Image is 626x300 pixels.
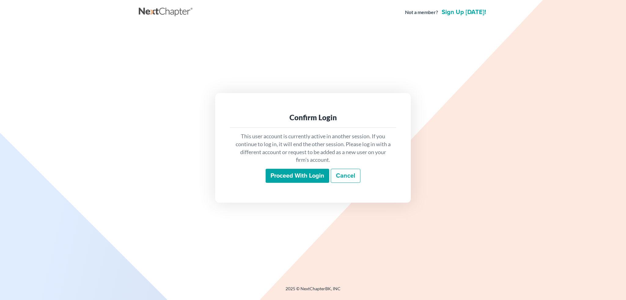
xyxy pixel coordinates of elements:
strong: Not a member? [405,9,438,16]
input: Proceed with login [266,169,329,183]
a: Cancel [331,169,360,183]
div: Confirm Login [235,113,391,122]
a: Sign up [DATE]! [440,9,487,15]
p: This user account is currently active in another session. If you continue to log in, it will end ... [235,132,391,164]
div: 2025 © NextChapterBK, INC [139,286,487,297]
